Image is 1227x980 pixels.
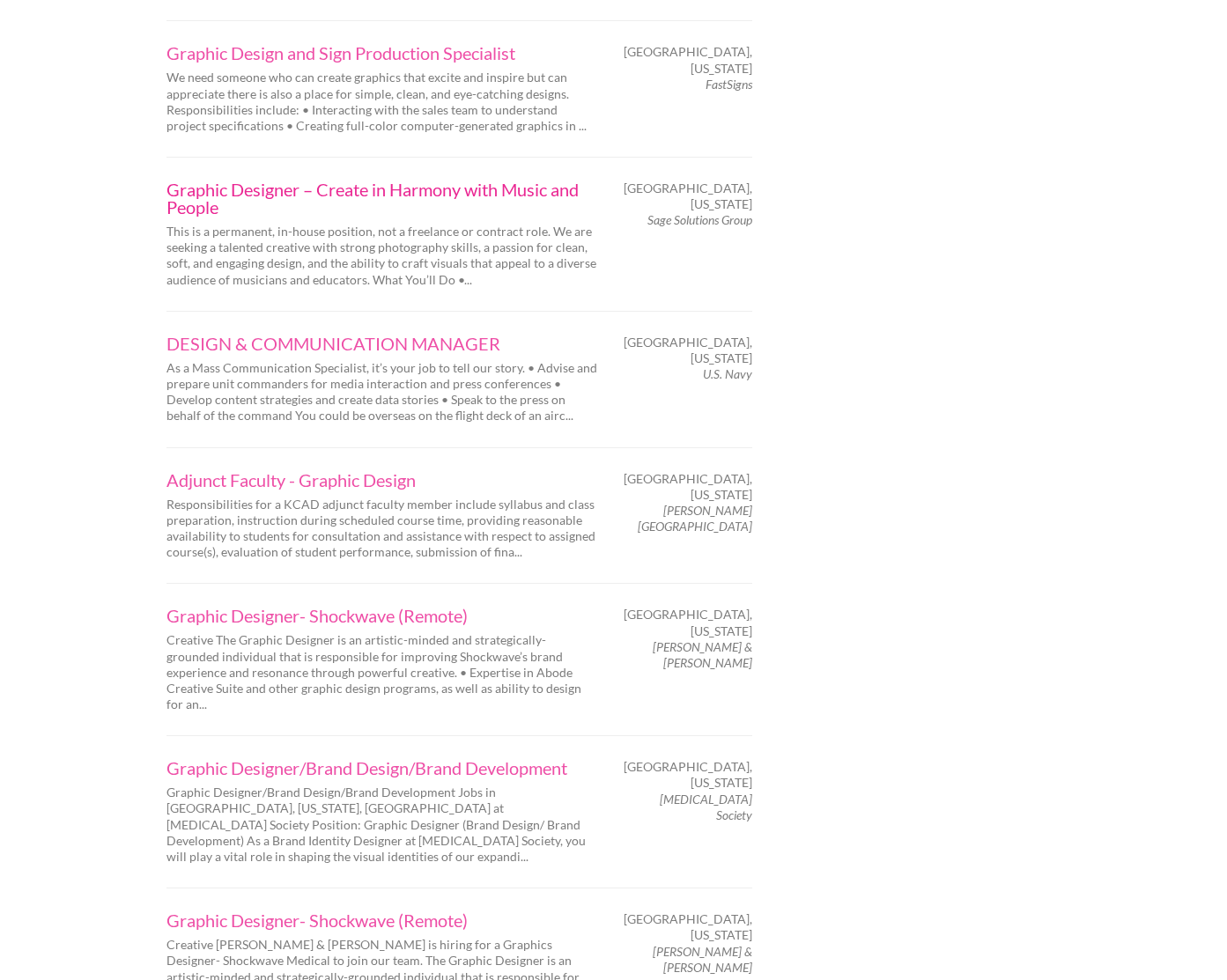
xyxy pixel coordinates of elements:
em: [PERSON_NAME][GEOGRAPHIC_DATA] [638,503,752,534]
em: U.S. Navy [703,366,752,381]
a: Graphic Designer – Create in Harmony with Music and People [166,181,598,216]
span: [GEOGRAPHIC_DATA], [US_STATE] [624,181,752,212]
em: Sage Solutions Group [647,212,752,227]
p: Responsibilities for a KCAD adjunct faculty member include syllabus and class preparation, instru... [166,497,598,561]
em: [PERSON_NAME] & [PERSON_NAME] [653,639,752,670]
p: We need someone who can create graphics that excite and inspire but can appreciate there is also ... [166,70,598,134]
span: [GEOGRAPHIC_DATA], [US_STATE] [624,911,752,943]
em: [MEDICAL_DATA] Society [660,792,752,822]
a: Graphic Designer- Shockwave (Remote) [166,607,598,624]
span: [GEOGRAPHIC_DATA], [US_STATE] [624,44,752,76]
p: This is a permanent, in-house position, not a freelance or contract role. We are seeking a talent... [166,224,598,288]
p: Graphic Designer/Brand Design/Brand Development Jobs in [GEOGRAPHIC_DATA], [US_STATE], [GEOGRAPHI... [166,785,598,865]
span: [GEOGRAPHIC_DATA], [US_STATE] [624,759,752,791]
a: Graphic Designer/Brand Design/Brand Development [166,759,598,777]
span: [GEOGRAPHIC_DATA], [US_STATE] [624,471,752,503]
a: Adjunct Faculty - Graphic Design [166,471,598,489]
a: Graphic Designer- Shockwave (Remote) [166,911,598,929]
p: Creative The Graphic Designer is an artistic-minded and strategically-grounded individual that is... [166,632,598,712]
span: [GEOGRAPHIC_DATA], [US_STATE] [624,335,752,366]
a: DESIGN & COMMUNICATION MANAGER [166,335,598,352]
span: [GEOGRAPHIC_DATA], [US_STATE] [624,607,752,638]
em: [PERSON_NAME] & [PERSON_NAME] [653,944,752,975]
a: Graphic Design and Sign Production Specialist [166,44,598,62]
p: As a Mass Communication Specialist, it’s your job to tell our story. • Advise and prepare unit co... [166,360,598,424]
em: FastSigns [706,77,752,92]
